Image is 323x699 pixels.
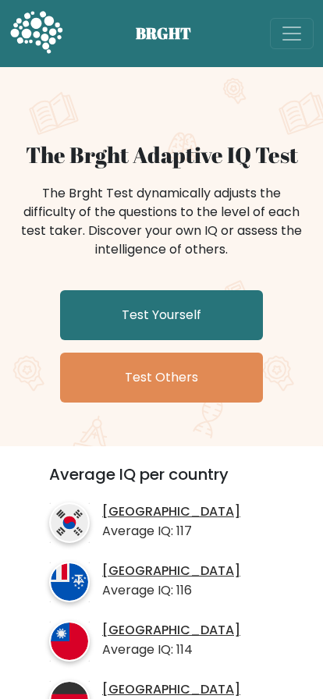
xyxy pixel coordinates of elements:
a: Test Yourself [60,290,263,340]
a: [GEOGRAPHIC_DATA] [102,563,240,580]
img: country [49,562,90,602]
div: The Brght Test dynamically adjusts the difficulty of the questions to the level of each test take... [19,184,304,259]
h1: The Brght Adaptive IQ Test [9,142,314,169]
a: [GEOGRAPHIC_DATA] [102,623,240,639]
span: BRGHT [136,22,211,45]
a: [GEOGRAPHIC_DATA] [102,504,240,520]
h3: Average IQ per country [49,465,274,496]
img: country [49,621,90,662]
p: Average IQ: 114 [102,640,240,659]
button: Toggle navigation [270,18,314,49]
img: country [49,502,90,543]
a: Test Others [60,353,263,403]
p: Average IQ: 116 [102,581,240,600]
p: Average IQ: 117 [102,522,240,541]
a: [GEOGRAPHIC_DATA] [102,682,240,698]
